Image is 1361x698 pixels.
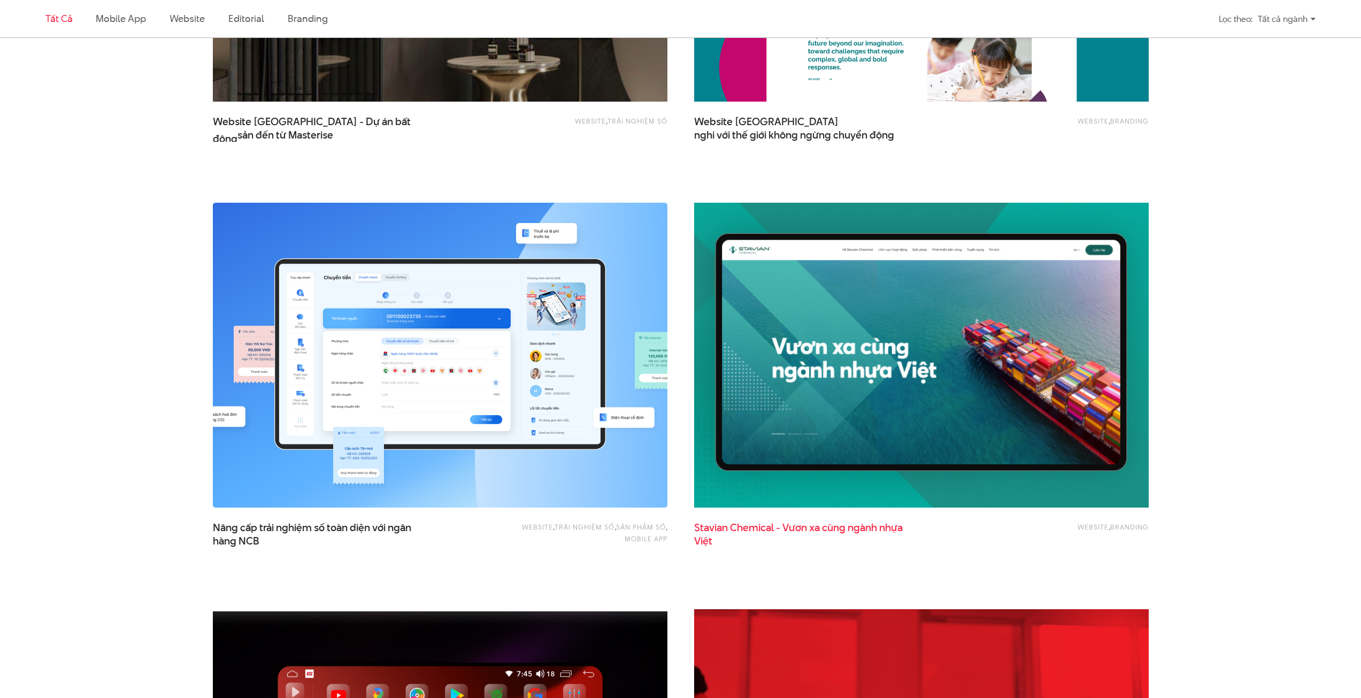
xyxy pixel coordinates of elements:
[237,128,333,142] span: sản đến từ Masterise
[288,12,327,25] a: Branding
[575,116,606,126] a: Website
[228,12,264,25] a: Editorial
[694,203,1149,508] img: Stavian Chemical - Vươn xa cùng ngành nhựa Việt
[1110,522,1149,532] a: Branding
[213,521,427,548] span: Nâng cấp trải nghiệm số toàn diện với ngân
[555,522,614,532] a: Trải nghiệm số
[967,115,1149,136] div: ,
[213,521,427,548] a: Nâng cấp trải nghiệm số toàn diện với ngânhàng NCB
[213,115,427,142] a: Website [GEOGRAPHIC_DATA] - Dự án bất độngsản đến từ Masterise
[213,534,259,548] span: hàng NCB
[694,534,712,548] span: Việt
[522,522,553,532] a: Website
[694,128,894,142] span: nghi với thế giới không ngừng chuyển động
[694,521,908,548] a: Stavian Chemical - Vươn xa cùng ngành nhựaViệt
[694,115,908,142] a: Website [GEOGRAPHIC_DATA]nghi với thế giới không ngừng chuyển động
[1078,522,1109,532] a: Website
[694,521,908,548] span: Stavian Chemical - Vươn xa cùng ngành nhựa
[625,534,667,543] a: Mobile app
[213,203,667,508] img: Nâng cấp trải nghiệm số toàn diện với ngân hàng NCB
[213,115,427,142] span: Website [GEOGRAPHIC_DATA] - Dự án bất động
[616,522,666,532] a: Sản phẩm số
[486,115,667,136] div: ,
[694,115,908,142] span: Website [GEOGRAPHIC_DATA]
[608,116,667,126] a: Trải nghiệm số
[486,521,667,545] div: , , ,
[1078,116,1109,126] a: Website
[170,12,205,25] a: Website
[967,521,1149,542] div: ,
[1110,116,1149,126] a: Branding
